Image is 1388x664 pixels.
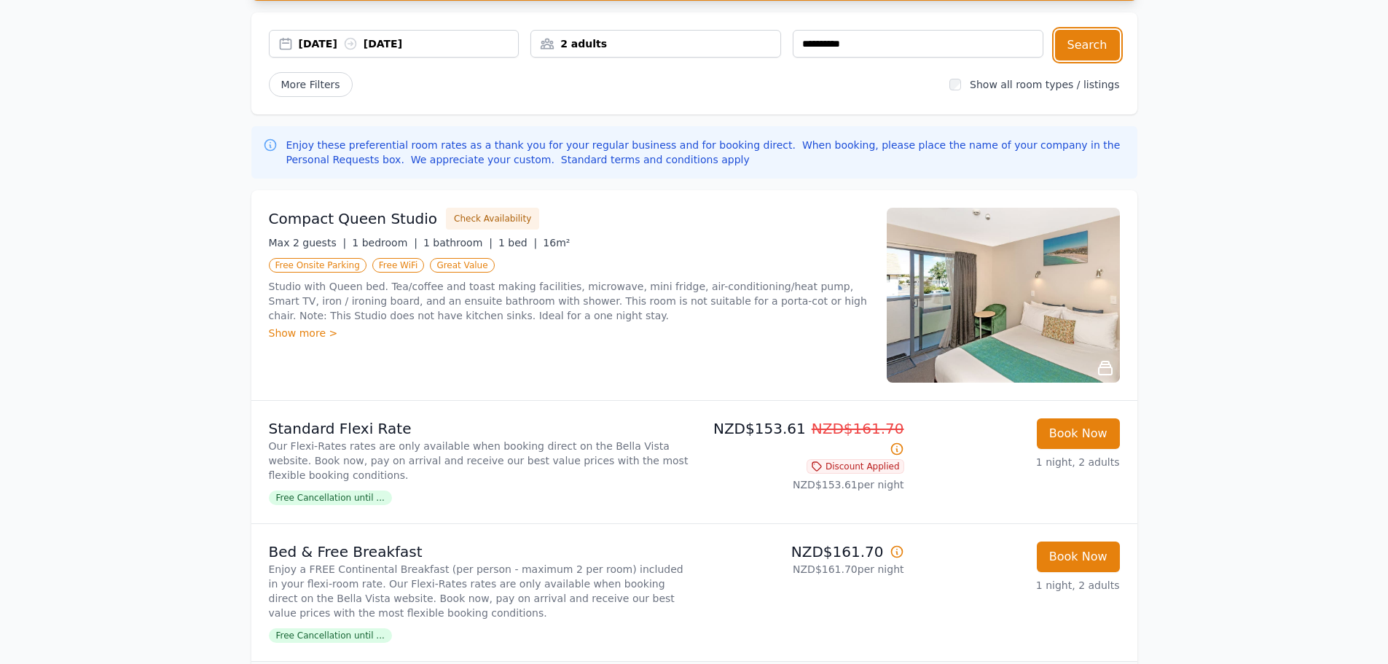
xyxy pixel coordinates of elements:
span: Free Cancellation until ... [269,491,392,505]
p: NZD$153.61 [700,418,904,459]
span: Free Onsite Parking [269,258,366,273]
span: 1 bathroom | [423,237,493,249]
p: NZD$153.61 per night [700,477,904,492]
span: 1 bed | [498,237,537,249]
span: Free Cancellation until ... [269,628,392,643]
p: NZD$161.70 per night [700,562,904,577]
p: 1 night, 2 adults [916,455,1120,469]
div: 2 adults [531,36,780,51]
h3: Compact Queen Studio [269,208,438,229]
p: Standard Flexi Rate [269,418,689,439]
button: Book Now [1037,542,1120,572]
p: Our Flexi-Rates rates are only available when booking direct on the Bella Vista website. Book now... [269,439,689,483]
span: 16m² [543,237,570,249]
label: Show all room types / listings [970,79,1119,90]
span: More Filters [269,72,353,97]
p: Studio with Queen bed. Tea/coffee and toast making facilities, microwave, mini fridge, air-condit... [269,279,869,323]
span: Discount Applied [807,459,904,474]
button: Search [1055,30,1120,60]
span: Great Value [430,258,494,273]
span: Max 2 guests | [269,237,347,249]
span: NZD$161.70 [812,420,904,437]
p: NZD$161.70 [700,542,904,562]
span: 1 bedroom | [352,237,417,249]
p: Enjoy a FREE Continental Breakfast (per person - maximum 2 per room) included in your flexi-room ... [269,562,689,620]
div: Show more > [269,326,869,340]
span: Free WiFi [372,258,425,273]
button: Book Now [1037,418,1120,449]
p: Enjoy these preferential room rates as a thank you for your regular business and for booking dire... [286,138,1126,167]
button: Check Availability [446,208,539,230]
p: Bed & Free Breakfast [269,542,689,562]
p: 1 night, 2 adults [916,578,1120,593]
div: [DATE] [DATE] [299,36,519,51]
